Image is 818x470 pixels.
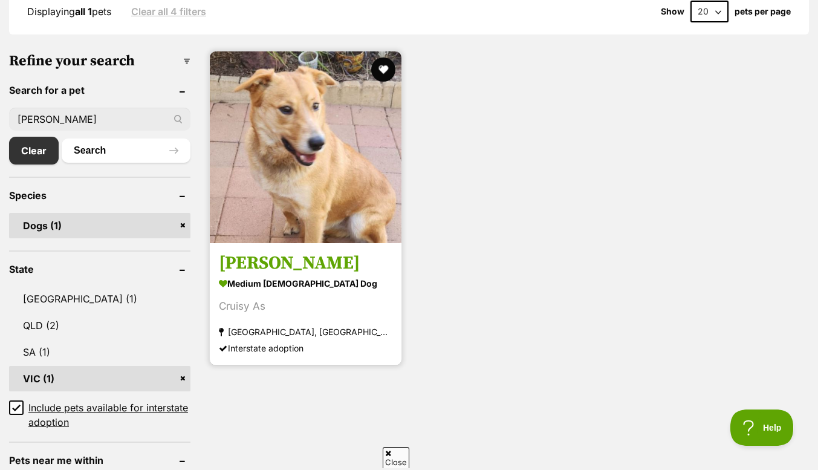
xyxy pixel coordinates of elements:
[9,53,190,70] h3: Refine your search
[9,190,190,201] header: Species
[371,57,395,82] button: favourite
[219,299,392,315] div: Cruisy As
[730,410,794,446] iframe: Help Scout Beacon - Open
[9,264,190,275] header: State
[9,455,190,466] header: Pets near me within
[219,324,392,341] strong: [GEOGRAPHIC_DATA], [GEOGRAPHIC_DATA]
[210,243,401,366] a: [PERSON_NAME] medium [DEMOGRAPHIC_DATA] Dog Cruisy As [GEOGRAPHIC_DATA], [GEOGRAPHIC_DATA] Inters...
[9,400,190,429] a: Include pets available for interstate adoption
[28,400,190,429] span: Include pets available for interstate adoption
[9,108,190,131] input: Toby
[383,447,409,468] span: Close
[27,5,111,18] span: Displaying pets
[210,51,401,243] img: Larry - Australian Kelpie Dog
[131,6,206,17] a: Clear all 4 filters
[219,275,392,293] strong: medium [DEMOGRAPHIC_DATA] Dog
[9,313,190,338] a: QLD (2)
[735,7,791,16] label: pets per page
[62,139,190,163] button: Search
[219,341,392,357] div: Interstate adoption
[75,5,92,18] strong: all 1
[661,7,684,16] span: Show
[9,366,190,391] a: VIC (1)
[9,286,190,312] a: [GEOGRAPHIC_DATA] (1)
[9,339,190,365] a: SA (1)
[9,213,190,238] a: Dogs (1)
[9,85,190,96] header: Search for a pet
[9,137,59,165] a: Clear
[219,252,392,275] h3: [PERSON_NAME]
